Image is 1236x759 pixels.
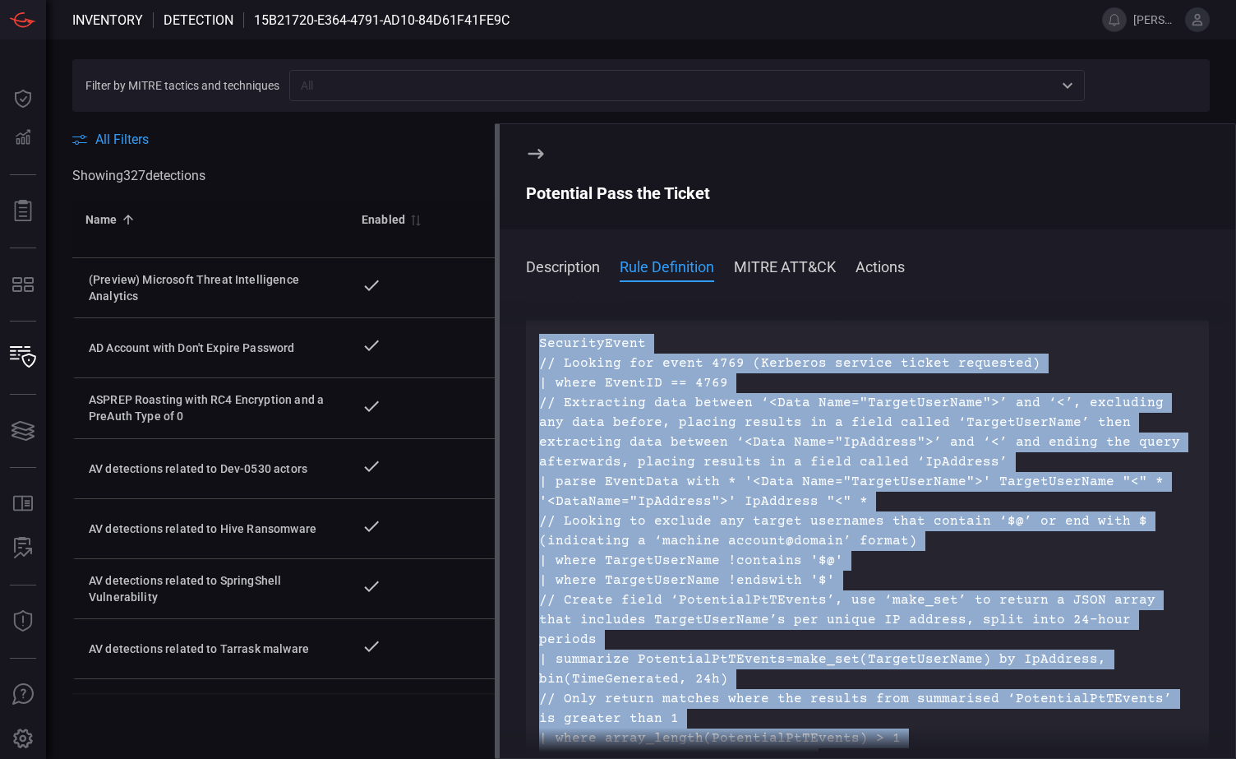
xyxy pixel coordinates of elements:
span: Showing 327 detection s [72,168,205,183]
span: [PERSON_NAME].[PERSON_NAME] [1133,13,1178,26]
div: AV detections related to Tarrask malware [89,641,335,657]
button: Detections [3,118,43,158]
button: Rule Catalog [3,484,43,524]
button: MITRE - Detection Posture [3,265,43,304]
button: Cards [3,411,43,451]
span: 15b21720-e364-4791-ad10-84d61f41fe9c [254,12,510,28]
button: Open [1056,74,1079,97]
span: Detection [164,12,233,28]
button: Rule Definition [620,256,714,275]
button: Inventory [3,338,43,377]
button: MITRE ATT&CK [734,256,836,275]
button: Threat Intelligence [3,602,43,641]
div: (Preview) Microsoft Threat Intelligence Analytics [89,271,335,304]
input: All [294,75,1053,95]
div: Enabled [362,210,405,229]
button: Preferences [3,720,43,759]
button: Dashboard [3,79,43,118]
div: AD Account with Don't Expire Password [89,340,335,356]
button: Ask Us A Question [3,675,43,715]
button: Actions [856,256,905,275]
span: Sorted by Name ascending [118,212,137,227]
div: AV detections related to SpringShell Vulnerability [89,572,335,605]
button: Description [526,256,600,275]
div: ASPREP Roasting with RC4 Encryption and a PreAuth Type of 0 [89,391,335,424]
div: Potential Pass the Ticket [526,183,1209,203]
span: Inventory [72,12,143,28]
span: Sort by Enabled descending [405,212,425,227]
button: Reports [3,192,43,231]
div: Name [85,210,118,229]
button: All Filters [72,132,149,147]
button: ALERT ANALYSIS [3,529,43,568]
div: AV detections related to Ukraine threats [89,692,335,725]
div: AV detections related to Dev-0530 actors [89,460,335,477]
span: All Filters [95,132,149,147]
span: Filter by MITRE tactics and techniques [85,79,279,92]
div: AV detections related to Hive Ransomware [89,521,335,537]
